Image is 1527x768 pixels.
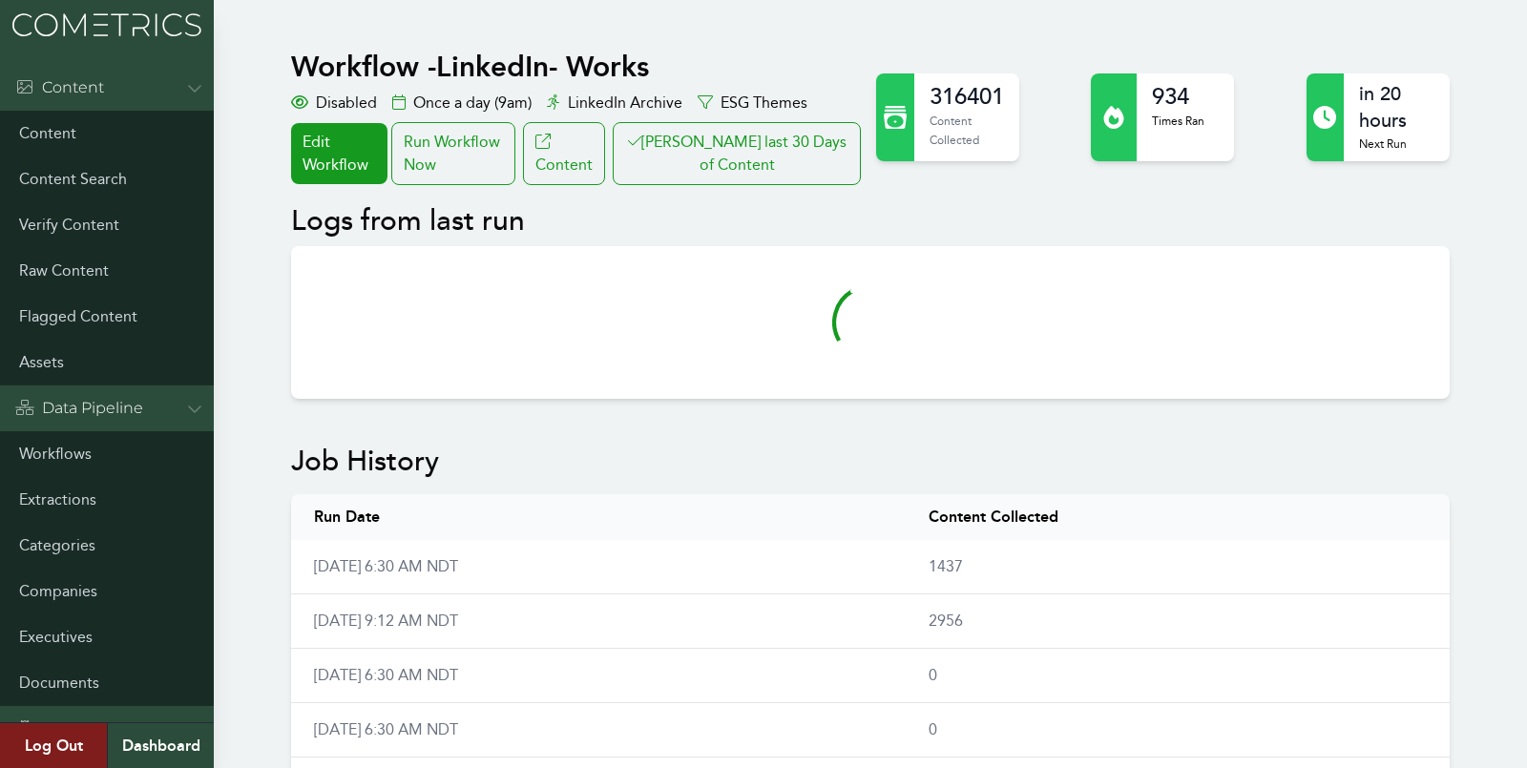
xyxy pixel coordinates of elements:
td: 1437 [906,540,1450,594]
div: Data Pipeline [15,397,143,420]
svg: audio-loading [832,284,909,361]
h2: 316401 [930,81,1004,112]
td: 0 [906,703,1450,758]
th: Run Date [291,494,906,540]
td: 2956 [906,594,1450,649]
p: Times Ran [1152,112,1204,131]
h2: 934 [1152,81,1204,112]
a: [DATE] 9:12 AM NDT [314,612,458,630]
a: [DATE] 6:30 AM NDT [314,557,458,575]
div: LinkedIn Archive [547,92,682,114]
a: Edit Workflow [291,123,387,184]
th: Content Collected [906,494,1450,540]
a: [DATE] 6:30 AM NDT [314,666,458,684]
h2: Job History [291,445,1449,479]
h1: Workflow - LinkedIn- Works [291,50,865,84]
a: Dashboard [107,723,214,768]
button: [PERSON_NAME] last 30 Days of Content [613,122,861,185]
h2: in 20 hours [1359,81,1433,135]
div: Run Workflow Now [391,122,515,185]
div: Admin [15,717,94,740]
div: Once a day (9am) [392,92,532,114]
div: Disabled [291,92,377,114]
div: ESG Themes [698,92,807,114]
td: 0 [906,649,1450,703]
h2: Logs from last run [291,204,1449,239]
p: Next Run [1359,135,1433,154]
a: Content [523,122,605,185]
p: Content Collected [930,112,1004,149]
a: [DATE] 6:30 AM NDT [314,720,458,738]
div: Content [15,76,104,99]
